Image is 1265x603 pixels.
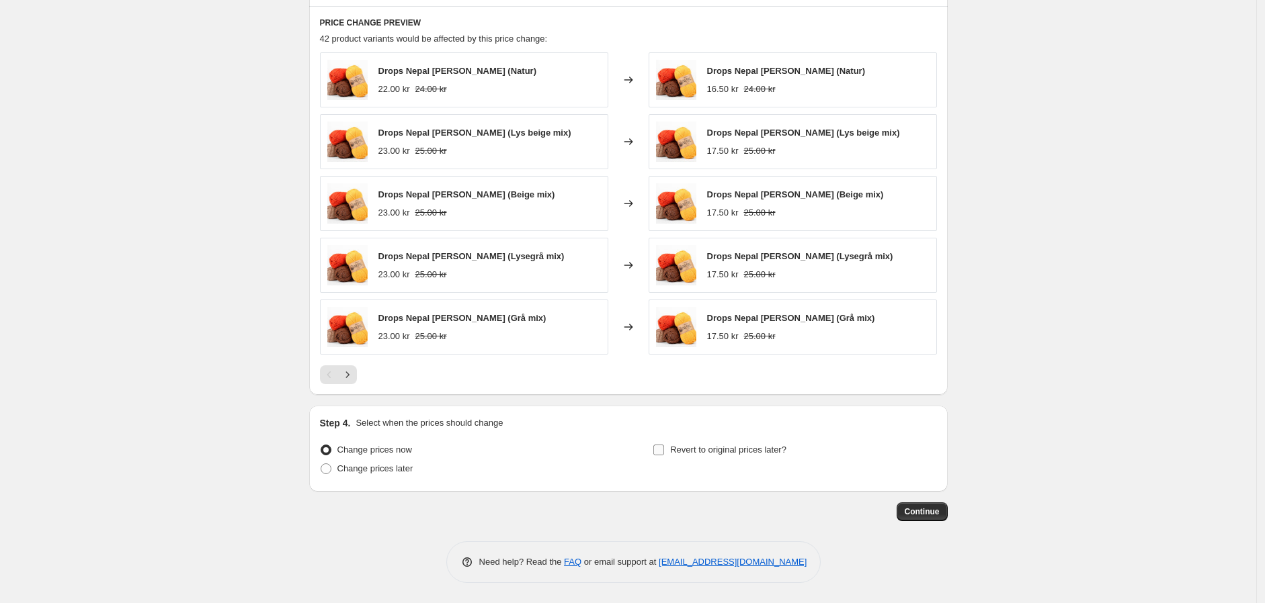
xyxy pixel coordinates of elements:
[479,557,565,567] span: Need help? Read the
[415,268,446,281] strike: 25.00 kr
[320,365,357,384] nav: Pagination
[356,416,503,430] p: Select when the prices should change
[707,189,884,199] span: Drops Nepal [PERSON_NAME] (Beige mix)
[378,206,410,220] div: 23.00 kr
[378,268,410,281] div: 23.00 kr
[743,83,775,96] strike: 24.00 kr
[415,330,446,343] strike: 25.00 kr
[743,330,775,343] strike: 25.00 kr
[378,66,536,76] span: Drops Nepal [PERSON_NAME] (Natur)
[707,268,739,281] div: 17.50 kr
[378,251,565,261] span: Drops Nepal [PERSON_NAME] (Lysegrå mix)
[327,60,368,100] img: drops-nepal-garn-711721_80x.jpg
[378,128,571,138] span: Drops Nepal [PERSON_NAME] (Lys beige mix)
[707,206,739,220] div: 17.50 kr
[656,245,696,285] img: drops-nepal-garn-711721_80x.jpg
[378,189,555,199] span: Drops Nepal [PERSON_NAME] (Beige mix)
[656,307,696,347] img: drops-nepal-garn-711721_80x.jpg
[659,557,807,567] a: [EMAIL_ADDRESS][DOMAIN_NAME]
[327,183,368,224] img: drops-nepal-garn-711721_80x.jpg
[905,506,940,517] span: Continue
[581,557,659,567] span: or email support at
[707,66,865,76] span: Drops Nepal [PERSON_NAME] (Natur)
[656,60,696,100] img: drops-nepal-garn-711721_80x.jpg
[897,502,948,521] button: Continue
[707,330,739,343] div: 17.50 kr
[707,144,739,158] div: 17.50 kr
[743,144,775,158] strike: 25.00 kr
[378,330,410,343] div: 23.00 kr
[327,307,368,347] img: drops-nepal-garn-711721_80x.jpg
[320,34,548,44] span: 42 product variants would be affected by this price change:
[564,557,581,567] a: FAQ
[707,128,900,138] span: Drops Nepal [PERSON_NAME] (Lys beige mix)
[320,416,351,430] h2: Step 4.
[338,365,357,384] button: Next
[327,122,368,162] img: drops-nepal-garn-711721_80x.jpg
[415,144,446,158] strike: 25.00 kr
[656,183,696,224] img: drops-nepal-garn-711721_80x.jpg
[656,122,696,162] img: drops-nepal-garn-711721_80x.jpg
[670,445,786,455] span: Revert to original prices later?
[327,245,368,285] img: drops-nepal-garn-711721_80x.jpg
[743,206,775,220] strike: 25.00 kr
[707,313,875,323] span: Drops Nepal [PERSON_NAME] (Grå mix)
[320,17,937,28] h6: PRICE CHANGE PREVIEW
[378,83,410,96] div: 22.00 kr
[415,83,446,96] strike: 24.00 kr
[337,445,412,455] span: Change prices now
[707,83,739,96] div: 16.50 kr
[337,463,413,473] span: Change prices later
[707,251,893,261] span: Drops Nepal [PERSON_NAME] (Lysegrå mix)
[415,206,446,220] strike: 25.00 kr
[743,268,775,281] strike: 25.00 kr
[378,313,546,323] span: Drops Nepal [PERSON_NAME] (Grå mix)
[378,144,410,158] div: 23.00 kr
